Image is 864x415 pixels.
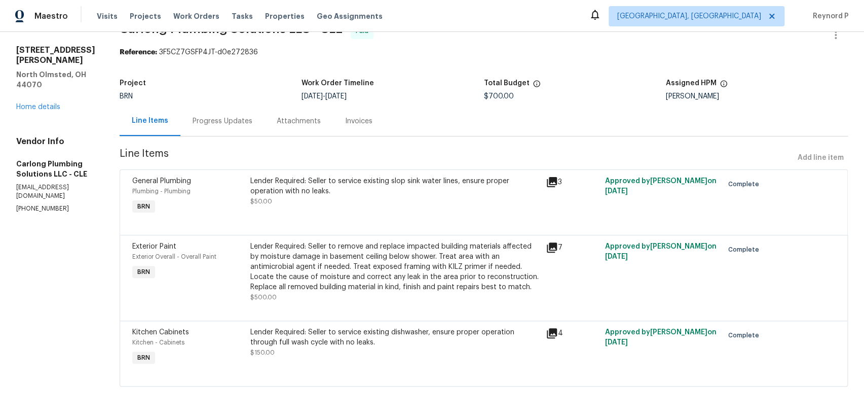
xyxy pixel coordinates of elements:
h5: Carlong Plumbing Solutions LLC - CLE [16,159,95,179]
p: [PHONE_NUMBER] [16,204,95,213]
span: $150.00 [250,350,275,356]
span: Approved by [PERSON_NAME] on [605,329,717,346]
h5: North Olmsted, OH 44070 [16,70,95,90]
h5: Total Budget [484,80,530,87]
div: 4 [546,327,599,339]
span: General Plumbing [132,178,191,185]
span: Complete [728,179,763,189]
span: - [302,93,347,100]
div: Lender Required: Seller to service existing slop sink water lines, ensure proper operation with n... [250,176,540,196]
span: Line Items [120,149,794,167]
div: Lender Required: Seller to remove and replace impacted building materials affected by moisture da... [250,241,540,292]
b: Reference: [120,49,157,56]
div: Lender Required: Seller to service existing dishwasher, ensure proper operation through full wash... [250,327,540,348]
span: Tasks [232,13,253,20]
span: Visits [97,11,118,21]
span: Properties [265,11,305,21]
span: [DATE] [302,93,323,100]
span: Complete [728,245,763,255]
h5: Work Order Timeline [302,80,374,87]
div: 3 [546,176,599,188]
span: [DATE] [605,253,628,260]
span: Reynord P [809,11,849,21]
span: Exterior Paint [132,243,176,250]
a: Home details [16,103,60,111]
div: 7 [546,241,599,254]
span: BRN [133,267,154,277]
span: Approved by [PERSON_NAME] on [605,243,717,260]
h5: Project [120,80,146,87]
span: BRN [133,353,154,363]
p: [EMAIL_ADDRESS][DOMAIN_NAME] [16,183,95,200]
span: [DATE] [325,93,347,100]
span: $50.00 [250,198,272,204]
h2: [STREET_ADDRESS][PERSON_NAME] [16,45,95,65]
span: Maestro [34,11,68,21]
div: Invoices [345,116,372,126]
span: Kitchen Cabinets [132,329,189,336]
div: Line Items [132,116,168,126]
span: BRN [133,201,154,212]
h5: Assigned HPM [666,80,717,87]
div: [PERSON_NAME] [666,93,848,100]
span: [DATE] [605,188,628,195]
span: [GEOGRAPHIC_DATA], [GEOGRAPHIC_DATA] [617,11,761,21]
span: Approved by [PERSON_NAME] on [605,178,717,195]
span: $700.00 [484,93,514,100]
div: 3F5CZ7GSFP4JT-d0e272836 [120,47,848,57]
span: Exterior Overall - Overall Paint [132,254,216,260]
span: $500.00 [250,294,277,300]
span: The total cost of line items that have been proposed by Opendoor. This sum includes line items th... [533,80,541,93]
span: The hpm assigned to this work order. [720,80,728,93]
span: Complete [728,330,763,340]
span: Carlong Plumbing Solutions LLC - CLE [120,23,343,35]
div: Progress Updates [193,116,252,126]
span: Plumbing - Plumbing [132,188,191,194]
span: BRN [120,93,133,100]
span: Projects [130,11,161,21]
span: Geo Assignments [317,11,383,21]
h4: Vendor Info [16,136,95,147]
span: [DATE] [605,339,628,346]
span: Kitchen - Cabinets [132,339,184,345]
span: Work Orders [173,11,219,21]
div: Attachments [277,116,321,126]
